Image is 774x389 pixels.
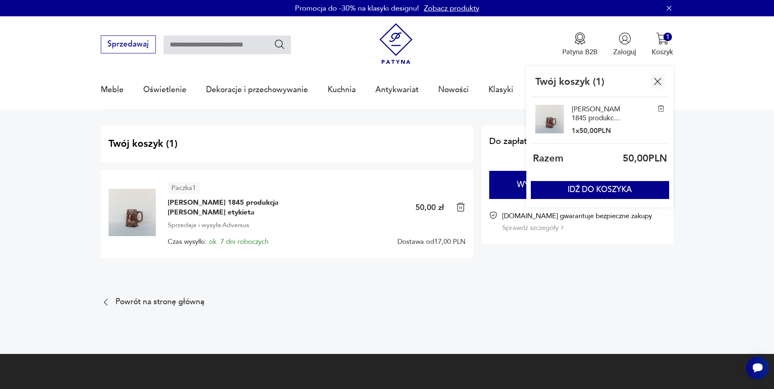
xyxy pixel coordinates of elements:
a: Dekoracje i przechowywanie [206,71,308,108]
a: Powrót na stronę główną [101,297,204,307]
article: Paczka 1 [168,182,200,194]
a: [PERSON_NAME] 1845 produkcja [PERSON_NAME] etykieta [572,105,621,122]
p: Twój koszyk ( 1 ) [535,75,604,88]
p: Promocja do -30% na klasyki designu! [295,3,419,13]
img: Kufel Okocim 1845 produkcja Bolesławiec oryginalna etykieta [535,105,564,133]
img: Ikona medalu [574,32,586,45]
img: Patyna - sklep z meblami i dekoracjami vintage [375,23,417,64]
span: [PERSON_NAME] 1845 produkcja [PERSON_NAME] etykieta [168,198,290,217]
a: Meble [101,71,124,108]
div: [DOMAIN_NAME] gwarantuje bezpieczne zakupy [502,211,652,232]
h2: Twój koszyk ( 1 ) [109,137,466,150]
img: Kufel Okocim 1845 produkcja Bolesławiec oryginalna etykieta [109,189,156,236]
button: Zaloguj [613,32,636,57]
p: 50,00 PLN [623,152,667,165]
a: Sprzedawaj [101,42,156,48]
a: IDŹ DO KOSZYKA [531,187,669,194]
img: Ikonka użytkownika [619,32,631,45]
button: 1Koszyk [652,32,673,57]
span: Dostawa od 17,00 PLN [397,238,466,245]
img: Ikona koszyka [656,32,669,45]
button: Wybierz dostawę i płatność [489,171,665,199]
p: Razem [533,152,563,165]
p: Powrót na stronę główną [115,299,204,305]
img: Ikona certyfikatu [489,211,497,219]
p: 50,00 zł [415,202,444,213]
p: Koszyk [652,47,673,57]
span: ok. 7 dni roboczych [209,237,268,246]
img: Ikona strzałki w prawo [561,225,563,230]
iframe: Smartsupp widget button [746,356,769,379]
a: Oświetlenie [143,71,186,108]
button: Sprawdź szczegóły [502,223,563,232]
p: Patyna B2B [562,47,598,57]
img: Ikona krzyżyka [651,75,664,88]
a: Antykwariat [375,71,419,108]
img: Ikona kosza [456,202,466,212]
img: Kufel Okocim 1845 produkcja Bolesławiec oryginalna etykieta [657,105,665,112]
span: Sprzedaje i wysyła: Adversus [168,220,249,230]
button: IDŹ DO KOSZYKA [531,181,669,199]
a: Klasyki [488,71,513,108]
a: Kuchnia [328,71,356,108]
a: Zobacz produkty [424,3,479,13]
button: Patyna B2B [562,32,598,57]
span: Do zapłaty [489,137,532,145]
a: Nowości [438,71,469,108]
div: 1 [663,33,672,41]
a: Ikona medaluPatyna B2B [562,32,598,57]
p: 1 x 50,00 PLN [572,126,621,136]
span: Czas wysyłki: [168,238,268,245]
p: Zaloguj [613,47,636,57]
button: Szukaj [274,38,286,50]
button: Sprzedawaj [101,35,156,53]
